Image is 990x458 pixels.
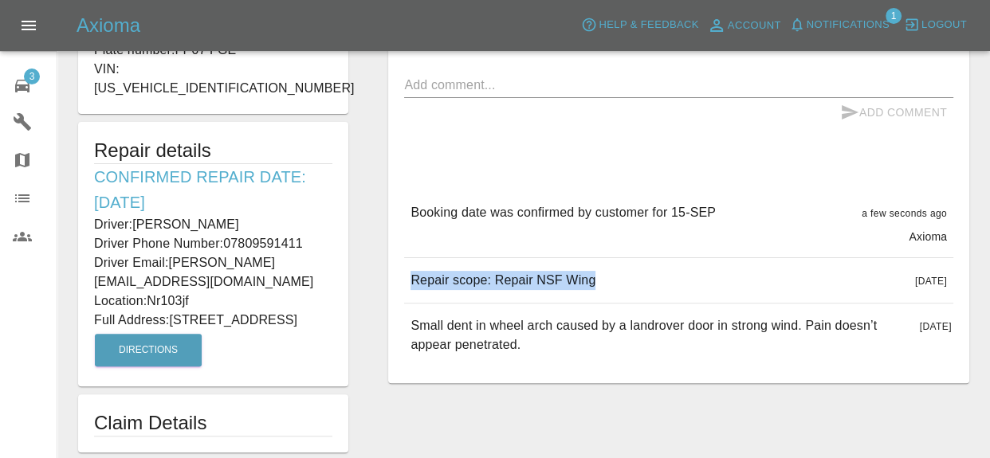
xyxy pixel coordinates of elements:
[807,16,890,34] span: Notifications
[24,69,40,84] span: 3
[94,215,332,234] p: Driver: [PERSON_NAME]
[94,164,332,215] h6: Confirmed Repair Date: [DATE]
[94,60,332,98] p: VIN: [US_VEHICLE_IDENTIFICATION_NUMBER]
[411,203,716,222] p: Booking date was confirmed by customer for 15-SEP
[411,271,595,290] p: Repair scope: Repair NSF Wing
[10,6,48,45] button: Open drawer
[94,311,332,330] p: Full Address: [STREET_ADDRESS]
[920,321,952,332] span: [DATE]
[915,276,947,287] span: [DATE]
[599,16,698,34] span: Help & Feedback
[94,234,332,253] p: Driver Phone Number: 07809591411
[900,13,971,37] button: Logout
[95,334,202,366] button: Directions
[703,13,785,38] a: Account
[94,253,332,292] p: Driver Email: [PERSON_NAME][EMAIL_ADDRESS][DOMAIN_NAME]
[94,410,332,436] h1: Claim Details
[577,13,702,37] button: Help & Feedback
[411,316,906,354] p: Small dent in wheel arch caused by a landrover door in strong wind. Pain doesn’t appear penetrated.
[94,138,332,163] h5: Repair details
[862,208,947,219] span: a few seconds ago
[921,16,967,34] span: Logout
[77,13,140,38] h5: Axioma
[94,292,332,311] p: Location: Nr103jf
[785,13,894,37] button: Notifications
[728,17,781,35] span: Account
[886,8,902,24] span: 1
[909,229,947,245] p: Axioma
